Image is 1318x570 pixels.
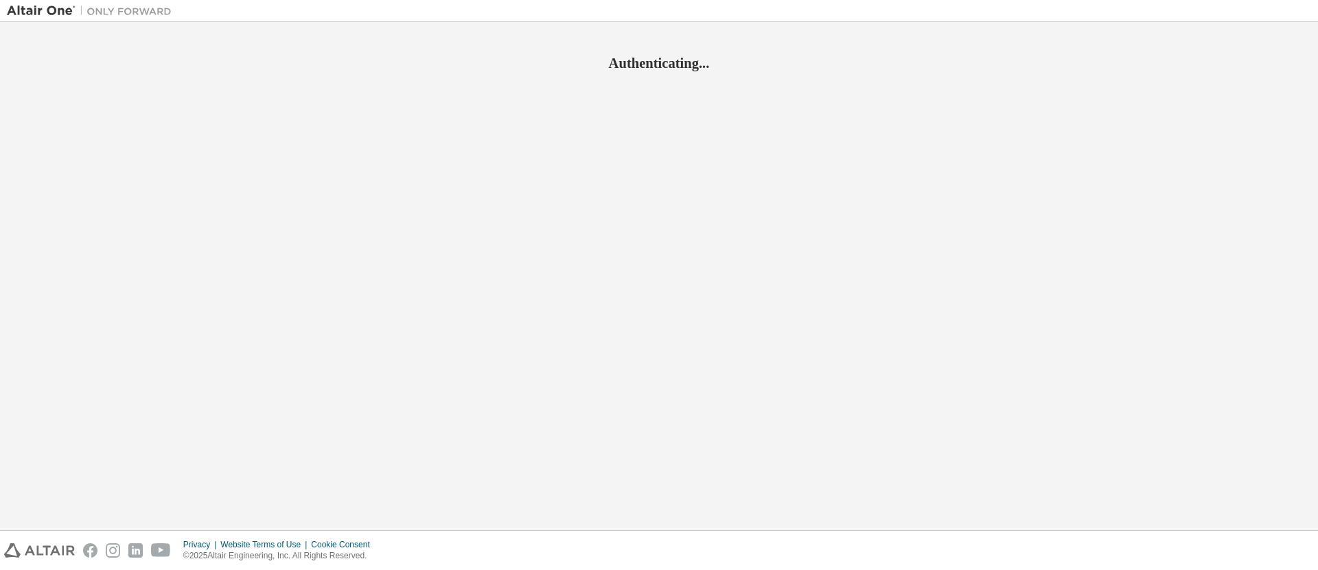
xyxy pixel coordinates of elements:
[7,54,1311,72] h2: Authenticating...
[4,543,75,558] img: altair_logo.svg
[128,543,143,558] img: linkedin.svg
[151,543,171,558] img: youtube.svg
[311,539,378,550] div: Cookie Consent
[220,539,311,550] div: Website Terms of Use
[106,543,120,558] img: instagram.svg
[183,550,378,562] p: © 2025 Altair Engineering, Inc. All Rights Reserved.
[7,4,178,18] img: Altair One
[183,539,220,550] div: Privacy
[83,543,97,558] img: facebook.svg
